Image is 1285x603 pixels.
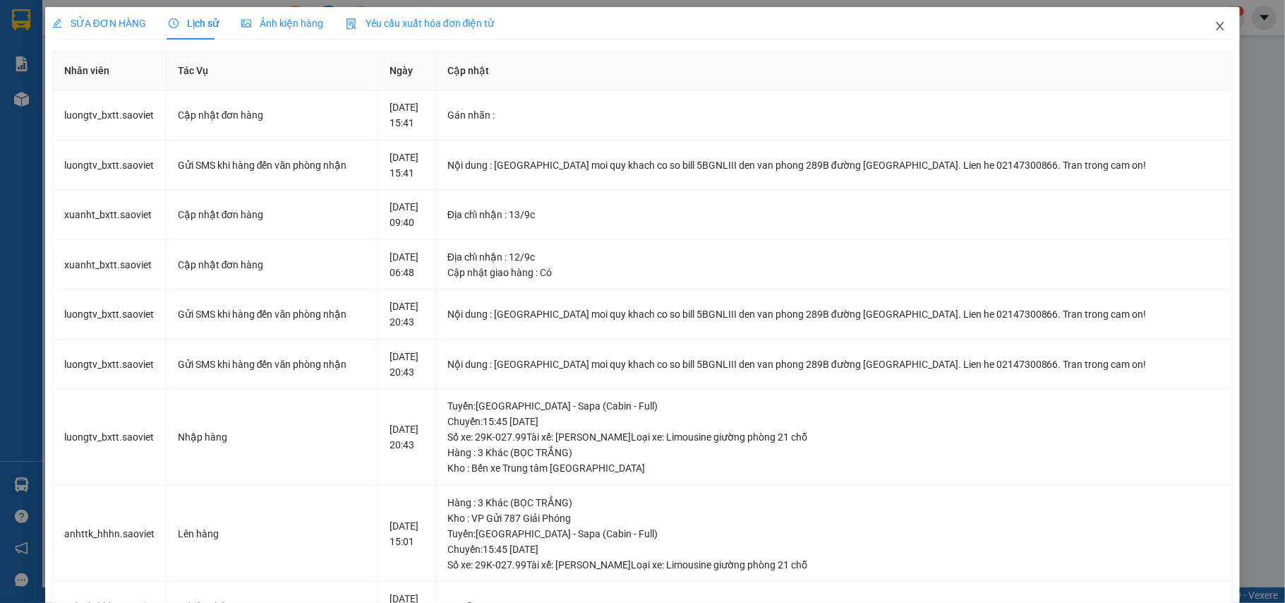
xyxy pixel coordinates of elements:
[241,18,251,28] span: picture
[53,90,167,141] td: luongtv_bxtt.saoviet
[447,249,1221,265] div: Địa chỉ nhận : 12/9c
[178,526,367,542] div: Lên hàng
[241,18,323,29] span: Ảnh kiện hàng
[52,18,146,29] span: SỬA ĐƠN HÀNG
[447,265,1221,280] div: Cập nhật giao hàng : Có
[390,199,424,230] div: [DATE] 09:40
[447,207,1221,222] div: Địa chỉ nhận : 13/9c
[178,429,367,445] div: Nhập hàng
[447,157,1221,173] div: Nội dung : [GEOGRAPHIC_DATA] moi quy khach co so bill 5BGNLIII den van phong 289B đường [GEOGRAPH...
[447,357,1221,372] div: Nội dung : [GEOGRAPHIC_DATA] moi quy khach co so bill 5BGNLIII den van phong 289B đường [GEOGRAPH...
[53,240,167,290] td: xuanht_bxtt.saoviet
[169,18,219,29] span: Lịch sử
[178,306,367,322] div: Gửi SMS khi hàng đến văn phòng nhận
[447,460,1221,476] div: Kho : Bến xe Trung tâm [GEOGRAPHIC_DATA]
[169,18,179,28] span: clock-circle
[378,52,436,90] th: Ngày
[53,389,167,486] td: luongtv_bxtt.saoviet
[390,249,424,280] div: [DATE] 06:48
[178,207,367,222] div: Cập nhật đơn hàng
[447,511,1221,526] div: Kho : VP Gửi 787 Giải Phóng
[178,107,367,123] div: Cập nhật đơn hàng
[447,107,1221,123] div: Gán nhãn :
[436,52,1233,90] th: Cập nhật
[53,486,167,583] td: anhttk_hhhn.saoviet
[1200,7,1240,47] button: Close
[390,299,424,330] div: [DATE] 20:43
[167,52,379,90] th: Tác Vụ
[447,306,1221,322] div: Nội dung : [GEOGRAPHIC_DATA] moi quy khach co so bill 5BGNLIII den van phong 289B đường [GEOGRAPH...
[390,518,424,549] div: [DATE] 15:01
[346,18,495,29] span: Yêu cầu xuất hóa đơn điện tử
[53,141,167,191] td: luongtv_bxtt.saoviet
[447,526,1221,573] div: Tuyến : [GEOGRAPHIC_DATA] - Sapa (Cabin - Full) Chuyến: 15:45 [DATE] Số xe: 29K-027.99 Tài xế: [P...
[178,257,367,273] div: Cập nhật đơn hàng
[447,398,1221,445] div: Tuyến : [GEOGRAPHIC_DATA] - Sapa (Cabin - Full) Chuyến: 15:45 [DATE] Số xe: 29K-027.99 Tài xế: [P...
[390,100,424,131] div: [DATE] 15:41
[447,445,1221,460] div: Hàng : 3 Khác (BỌC TRẮNG)
[53,340,167,390] td: luongtv_bxtt.saoviet
[1214,20,1226,32] span: close
[53,190,167,240] td: xuanht_bxtt.saoviet
[346,18,357,30] img: icon
[53,289,167,340] td: luongtv_bxtt.saoviet
[390,150,424,181] div: [DATE] 15:41
[390,422,424,453] div: [DATE] 20:43
[178,157,367,173] div: Gửi SMS khi hàng đến văn phòng nhận
[53,52,167,90] th: Nhân viên
[447,495,1221,511] div: Hàng : 3 Khác (BỌC TRẮNG)
[52,18,62,28] span: edit
[178,357,367,372] div: Gửi SMS khi hàng đến văn phòng nhận
[390,349,424,380] div: [DATE] 20:43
